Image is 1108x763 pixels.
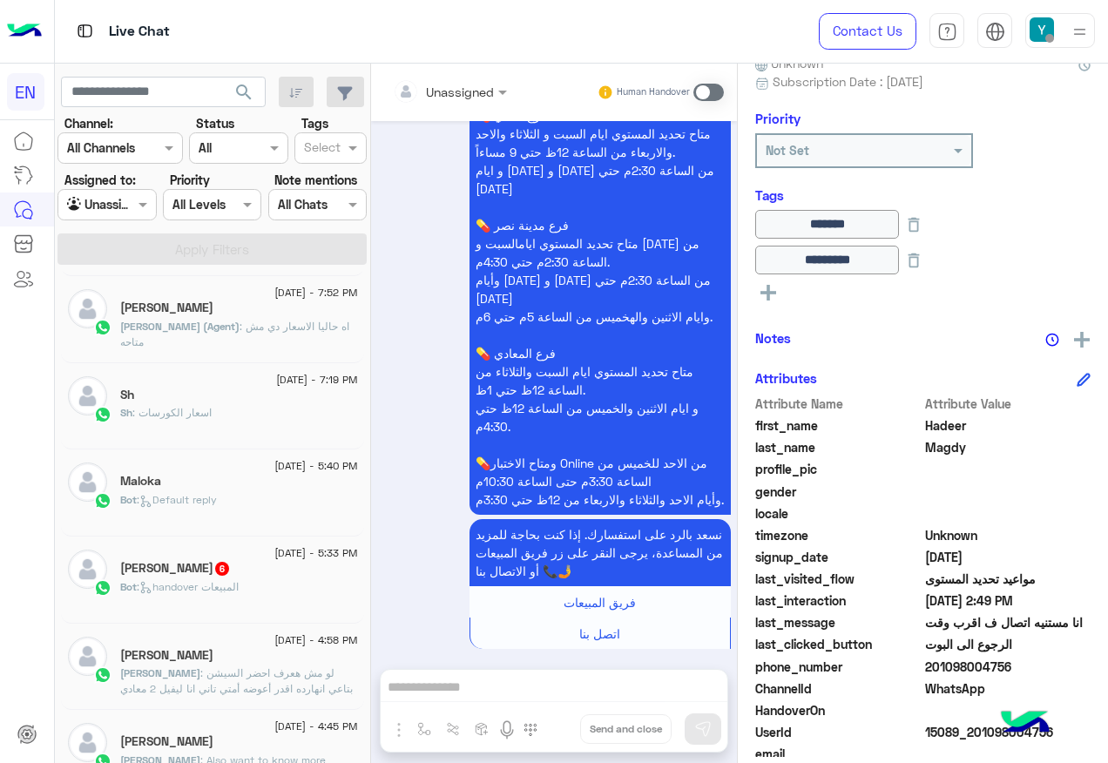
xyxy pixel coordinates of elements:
span: مواعيد تحديد المستوى [925,570,1091,588]
span: [DATE] - 7:19 PM [276,372,357,388]
span: الرجوع الى البوت [925,635,1091,653]
h5: Mohamed Tarek [120,648,213,663]
span: 6 [215,562,229,576]
div: Select [301,138,341,160]
button: search [223,77,266,114]
span: Hadeer [925,416,1091,435]
span: HandoverOn [755,701,922,719]
span: last_visited_flow [755,570,922,588]
img: WhatsApp [94,579,111,597]
h6: Tags [755,187,1091,203]
img: tab [74,20,96,42]
label: Note mentions [274,171,357,189]
span: null [925,745,1091,763]
img: defaultAdmin.png [68,463,107,502]
span: null [925,701,1091,719]
span: انا مستنيه اتصال ف اقرب وقت [925,613,1091,631]
img: defaultAdmin.png [68,550,107,589]
span: Unknown [755,54,823,72]
span: email [755,745,922,763]
img: add [1074,332,1090,348]
img: defaultAdmin.png [68,637,107,676]
label: Tags [301,114,328,132]
h6: Priority [755,111,801,126]
span: [DATE] - 4:45 PM [274,719,357,734]
img: userImage [1030,17,1054,42]
h5: Sh [120,388,134,402]
span: Bot [120,580,137,593]
p: 8/9/2025, 2:49 PM [470,519,731,586]
img: defaultAdmin.png [68,723,107,762]
span: [DATE] - 7:52 PM [274,285,357,300]
img: Logo [7,13,42,50]
span: Subscription Date : [DATE] [773,72,923,91]
span: null [925,504,1091,523]
span: : Default reply [137,493,217,506]
span: [PERSON_NAME] [120,666,200,679]
p: 8/9/2025, 2:49 PM [470,45,731,515]
span: profile_pic [755,460,922,478]
label: Status [196,114,234,132]
img: hulul-logo.png [995,693,1056,754]
span: last_interaction [755,591,922,610]
span: 15089_201098004756 [925,723,1091,741]
div: EN [7,73,44,111]
span: [DATE] - 4:58 PM [274,632,357,648]
img: WhatsApp [94,319,111,336]
span: Attribute Value [925,395,1091,413]
span: Sh [120,406,132,419]
button: Send and close [580,714,672,744]
span: اه حاليا الاسعار دي مش متاحه [120,320,349,348]
span: 2 [925,679,1091,698]
span: timezone [755,526,922,544]
label: Channel: [64,114,113,132]
span: [DATE] - 5:40 PM [274,458,357,474]
span: last_clicked_button [755,635,922,653]
h6: Notes [755,330,791,346]
span: signup_date [755,548,922,566]
label: Assigned to: [64,171,136,189]
span: Attribute Name [755,395,922,413]
h5: Zeinab Osama [120,300,213,315]
img: defaultAdmin.png [68,289,107,328]
h5: Zahraa Ahmed [120,561,231,576]
span: ChannelId [755,679,922,698]
span: [PERSON_NAME] (Agent) [120,320,240,333]
span: search [233,82,254,103]
a: tab [929,13,964,50]
span: : handover المبيعات [137,580,239,593]
img: defaultAdmin.png [68,376,107,415]
span: null [925,483,1091,501]
p: Live Chat [109,20,170,44]
span: 2024-11-29T20:53:23.971Z [925,548,1091,566]
span: 2025-09-08T11:49:47.729Z [925,591,1091,610]
span: last_message [755,613,922,631]
span: اسعار الكورسات [132,406,212,419]
a: Contact Us [819,13,916,50]
button: Apply Filters [57,233,367,265]
img: profile [1069,21,1091,43]
img: tab [937,22,957,42]
h5: Maloka [120,474,161,489]
span: UserId [755,723,922,741]
span: gender [755,483,922,501]
span: Bot [120,493,137,506]
span: phone_number [755,658,922,676]
span: Unknown [925,526,1091,544]
span: 201098004756 [925,658,1091,676]
span: last_name [755,438,922,456]
span: فريق المبيعات [564,595,636,610]
span: [DATE] - 5:33 PM [274,545,357,561]
img: WhatsApp [94,666,111,684]
span: first_name [755,416,922,435]
img: tab [985,22,1005,42]
small: Human Handover [617,85,690,99]
img: notes [1045,333,1059,347]
span: لو مش هعرف احضر السيشن بتاعي انهارده اقدر أعوضه أمتي تاني انا ليفيل 2 معادي الساعة 8 [120,666,353,711]
h5: Ahmed Nady [120,734,213,749]
label: Priority [170,171,210,189]
img: WhatsApp [94,492,111,510]
span: locale [755,504,922,523]
img: WhatsApp [94,406,111,423]
span: Magdy [925,438,1091,456]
